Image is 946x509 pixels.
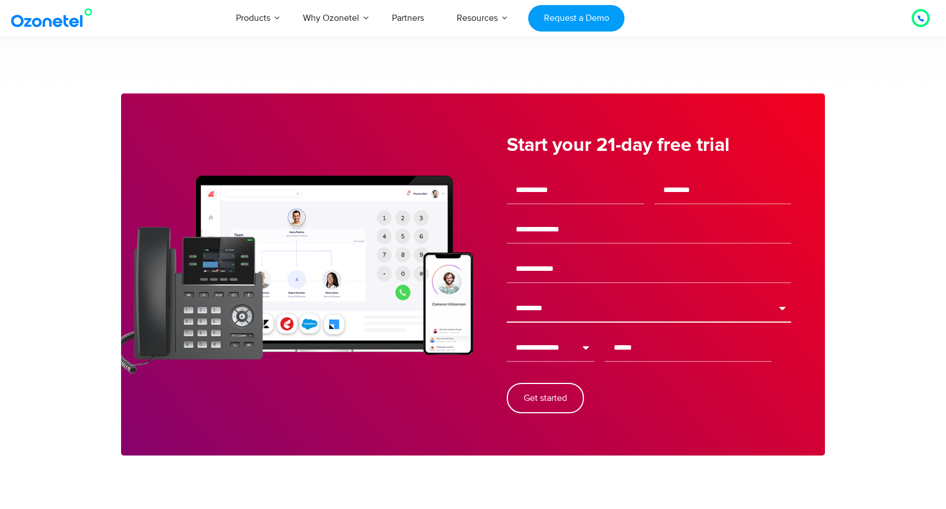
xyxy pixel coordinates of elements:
[507,383,584,413] button: Get started
[528,5,624,32] a: Request a Demo
[507,136,791,155] h5: Start your 21-day free trial
[524,394,567,403] span: Get started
